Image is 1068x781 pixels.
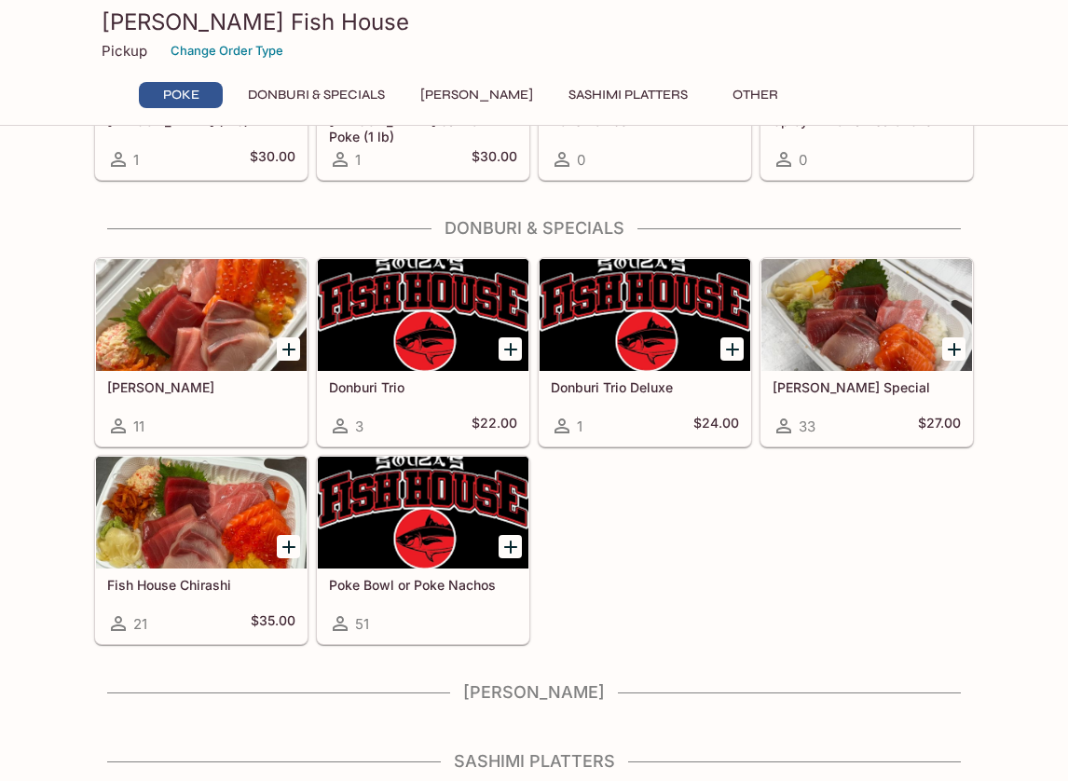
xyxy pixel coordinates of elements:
[472,415,517,437] h5: $22.00
[410,82,543,108] button: [PERSON_NAME]
[133,418,144,435] span: 11
[329,379,517,395] h5: Donburi Trio
[133,151,139,169] span: 1
[107,577,295,593] h5: Fish House Chirashi
[277,337,300,361] button: Add Sashimi Donburis
[162,36,292,65] button: Change Order Type
[318,259,528,371] div: Donburi Trio
[918,415,961,437] h5: $27.00
[238,82,395,108] button: Donburi & Specials
[499,337,522,361] button: Add Donburi Trio
[251,612,295,635] h5: $35.00
[102,7,966,36] h3: [PERSON_NAME] Fish House
[329,113,517,144] h5: [PERSON_NAME] Salmon Poke (1 lb)
[94,218,974,239] h4: Donburi & Specials
[139,82,223,108] button: Poke
[942,337,965,361] button: Add Souza Special
[720,337,744,361] button: Add Donburi Trio Deluxe
[94,751,974,772] h4: Sashimi Platters
[96,457,307,569] div: Fish House Chirashi
[799,151,807,169] span: 0
[317,258,529,446] a: Donburi Trio3$22.00
[577,418,582,435] span: 1
[577,151,585,169] span: 0
[95,258,308,446] a: [PERSON_NAME]11
[318,457,528,569] div: Poke Bowl or Poke Nachos
[558,82,698,108] button: Sashimi Platters
[317,456,529,644] a: Poke Bowl or Poke Nachos51
[355,418,363,435] span: 3
[355,151,361,169] span: 1
[95,456,308,644] a: Fish House Chirashi21$35.00
[539,258,751,446] a: Donburi Trio Deluxe1$24.00
[713,82,797,108] button: Other
[693,415,739,437] h5: $24.00
[94,682,974,703] h4: [PERSON_NAME]
[277,535,300,558] button: Add Fish House Chirashi
[107,379,295,395] h5: [PERSON_NAME]
[551,379,739,395] h5: Donburi Trio Deluxe
[355,615,369,633] span: 51
[761,259,972,371] div: Souza Special
[96,259,307,371] div: Sashimi Donburis
[250,148,295,171] h5: $30.00
[102,42,147,60] p: Pickup
[540,259,750,371] div: Donburi Trio Deluxe
[499,535,522,558] button: Add Poke Bowl or Poke Nachos
[760,258,973,446] a: [PERSON_NAME] Special33$27.00
[472,148,517,171] h5: $30.00
[329,577,517,593] h5: Poke Bowl or Poke Nachos
[799,418,815,435] span: 33
[773,379,961,395] h5: [PERSON_NAME] Special
[133,615,147,633] span: 21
